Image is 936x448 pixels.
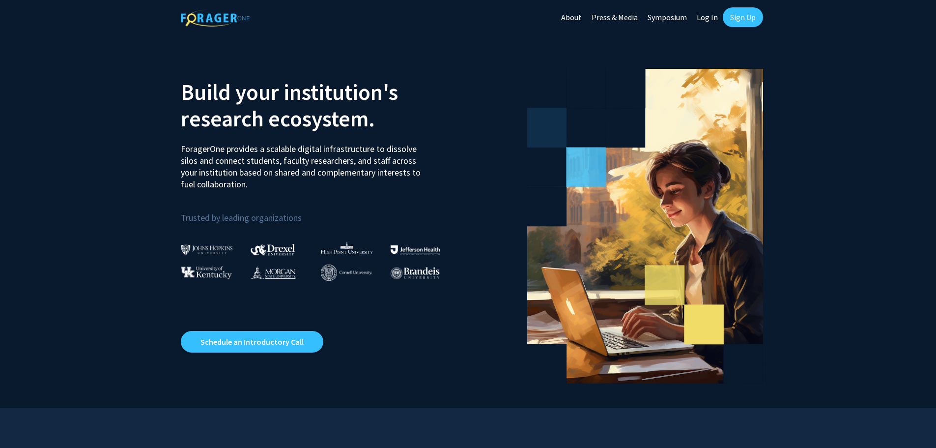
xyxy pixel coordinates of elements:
a: Sign Up [723,7,763,27]
p: Trusted by leading organizations [181,198,461,225]
img: Morgan State University [251,266,296,279]
img: Brandeis University [391,267,440,279]
img: Cornell University [321,265,372,281]
img: Johns Hopkins University [181,244,233,255]
img: High Point University [321,242,373,254]
iframe: Chat [7,404,42,441]
h2: Build your institution's research ecosystem. [181,79,461,132]
img: Thomas Jefferson University [391,245,440,255]
img: ForagerOne Logo [181,9,250,27]
p: ForagerOne provides a scalable digital infrastructure to dissolve silos and connect students, fac... [181,136,427,190]
a: Opens in a new tab [181,331,323,353]
img: Drexel University [251,244,295,255]
img: University of Kentucky [181,266,232,279]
